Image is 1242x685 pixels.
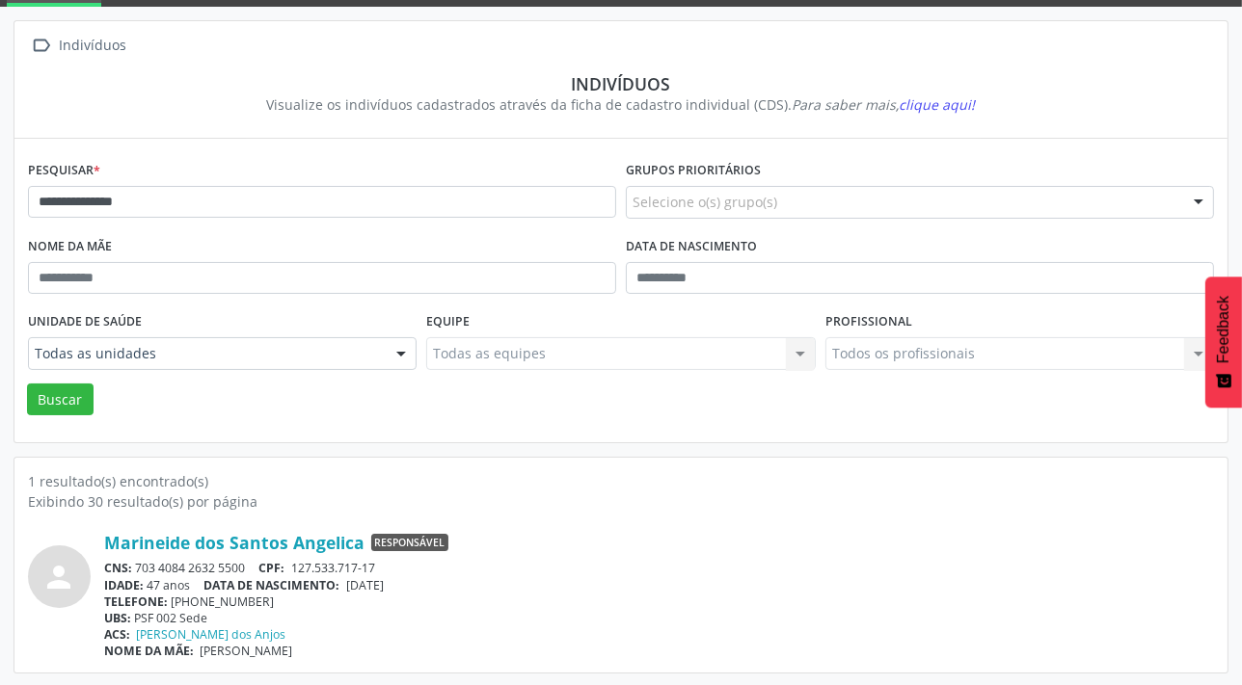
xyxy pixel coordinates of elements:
span: clique aqui! [900,95,976,114]
button: Feedback - Mostrar pesquisa [1205,277,1242,408]
span: TELEFONE: [104,593,168,610]
span: DATA DE NASCIMENTO: [204,577,340,593]
span: UBS: [104,610,131,626]
a: [PERSON_NAME] dos Anjos [137,626,286,643]
label: Nome da mãe [28,232,112,262]
div: Indivíduos [41,73,1201,94]
i:  [28,32,56,60]
span: 127.533.717-17 [291,560,375,576]
div: Indivíduos [56,32,130,60]
span: ACS: [104,626,130,643]
span: Responsável [371,534,448,551]
label: Equipe [426,307,470,337]
span: [DATE] [346,577,384,593]
span: CPF: [259,560,285,576]
div: [PHONE_NUMBER] [104,593,1214,610]
button: Buscar [27,383,94,416]
a: Marineide dos Santos Angelica [104,532,364,553]
span: Feedback [1215,296,1232,363]
i: person [42,560,77,594]
span: Selecione o(s) grupo(s) [633,192,777,212]
div: PSF 002 Sede [104,610,1214,626]
span: CNS: [104,560,132,576]
div: Visualize os indivíduos cadastrados através da ficha de cadastro individual (CDS). [41,94,1201,115]
span: [PERSON_NAME] [201,643,293,659]
label: Unidade de saúde [28,307,142,337]
label: Data de nascimento [626,232,757,262]
i: Para saber mais, [793,95,976,114]
label: Profissional [825,307,912,337]
div: 703 4084 2632 5500 [104,560,1214,576]
div: Exibindo 30 resultado(s) por página [28,491,1214,512]
span: IDADE: [104,577,144,593]
label: Grupos prioritários [626,156,761,186]
span: Todas as unidades [35,344,377,363]
div: 47 anos [104,577,1214,593]
label: Pesquisar [28,156,100,186]
span: NOME DA MÃE: [104,643,194,659]
a:  Indivíduos [28,32,130,60]
div: 1 resultado(s) encontrado(s) [28,471,1214,491]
